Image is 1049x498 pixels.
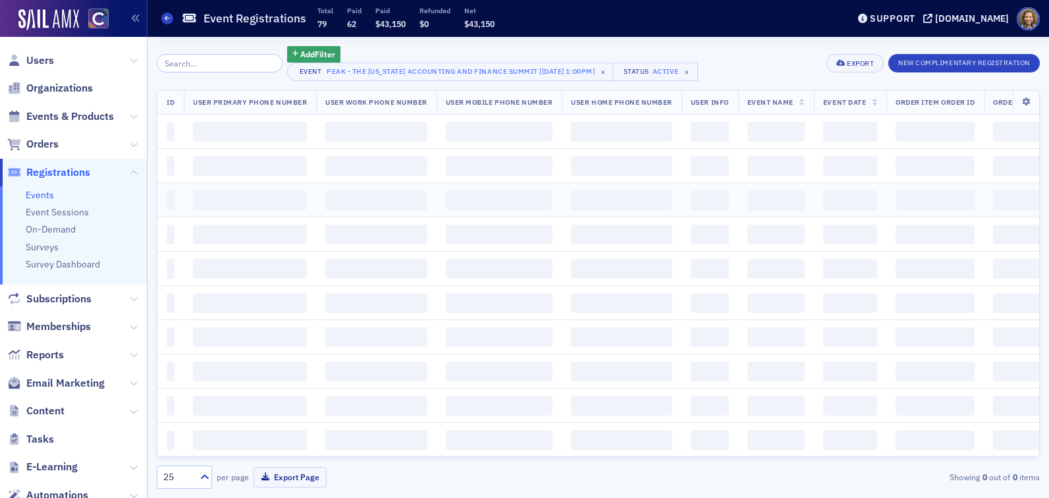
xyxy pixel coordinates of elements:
[419,6,450,15] p: Refunded
[325,293,427,313] span: ‌
[571,259,672,279] span: ‌
[896,156,975,176] span: ‌
[193,293,307,313] span: ‌
[167,293,175,313] span: ‌
[896,362,975,381] span: ‌
[446,156,553,176] span: ‌
[1010,471,1019,483] strong: 0
[823,327,877,347] span: ‌
[167,190,175,210] span: ‌
[747,225,805,244] span: ‌
[193,97,307,107] span: User Primary Phone Number
[691,156,729,176] span: ‌
[7,109,114,124] a: Events & Products
[571,97,672,107] span: User Home Phone Number
[325,122,427,142] span: ‌
[896,97,975,107] span: Order Item Order ID
[217,471,249,483] label: per page
[446,362,553,381] span: ‌
[823,156,877,176] span: ‌
[446,396,553,416] span: ‌
[747,396,805,416] span: ‌
[571,190,672,210] span: ‌
[287,63,614,81] button: EventPEAK - The [US_STATE] Accounting and Finance Summit [[DATE] 1:00pm]×
[26,348,64,362] span: Reports
[26,258,100,270] a: Survey Dashboard
[79,9,109,31] a: View Homepage
[823,396,877,416] span: ‌
[571,327,672,347] span: ‌
[1017,7,1040,30] span: Profile
[847,60,874,67] div: Export
[896,430,975,450] span: ‌
[691,430,729,450] span: ‌
[26,241,59,253] a: Surveys
[747,259,805,279] span: ‌
[193,156,307,176] span: ‌
[325,190,427,210] span: ‌
[375,6,406,15] p: Paid
[681,66,693,78] span: ×
[691,190,729,210] span: ‌
[193,259,307,279] span: ‌
[325,430,427,450] span: ‌
[823,362,877,381] span: ‌
[823,293,877,313] span: ‌
[193,362,307,381] span: ‌
[325,225,427,244] span: ‌
[747,156,805,176] span: ‌
[446,293,553,313] span: ‌
[167,259,175,279] span: ‌
[691,327,729,347] span: ‌
[747,327,805,347] span: ‌
[446,430,553,450] span: ‌
[823,190,877,210] span: ‌
[888,56,1040,68] a: New Complimentary Registration
[691,293,729,313] span: ‌
[26,404,65,418] span: Content
[26,319,91,334] span: Memberships
[167,396,175,416] span: ‌
[26,223,76,235] a: On-Demand
[18,9,79,30] img: SailAMX
[167,327,175,347] span: ‌
[347,18,356,29] span: 62
[571,362,672,381] span: ‌
[88,9,109,29] img: SailAMX
[747,293,805,313] span: ‌
[7,292,92,306] a: Subscriptions
[167,156,175,176] span: ‌
[26,109,114,124] span: Events & Products
[622,67,650,76] div: Status
[167,122,175,142] span: ‌
[167,430,175,450] span: ‌
[26,432,54,447] span: Tasks
[193,327,307,347] span: ‌
[419,18,429,29] span: $0
[26,189,54,201] a: Events
[691,259,729,279] span: ‌
[823,122,877,142] span: ‌
[896,225,975,244] span: ‌
[26,206,89,218] a: Event Sessions
[300,48,335,60] span: Add Filter
[325,327,427,347] span: ‌
[163,470,192,484] div: 25
[571,430,672,450] span: ‌
[896,396,975,416] span: ‌
[325,362,427,381] span: ‌
[193,122,307,142] span: ‌
[980,471,989,483] strong: 0
[896,327,975,347] span: ‌
[597,66,609,78] span: ×
[317,6,333,15] p: Total
[823,259,877,279] span: ‌
[691,225,729,244] span: ‌
[691,97,729,107] span: User Info
[691,362,729,381] span: ‌
[287,46,341,63] button: AddFilter
[7,460,78,474] a: E-Learning
[896,122,975,142] span: ‌
[26,81,93,96] span: Organizations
